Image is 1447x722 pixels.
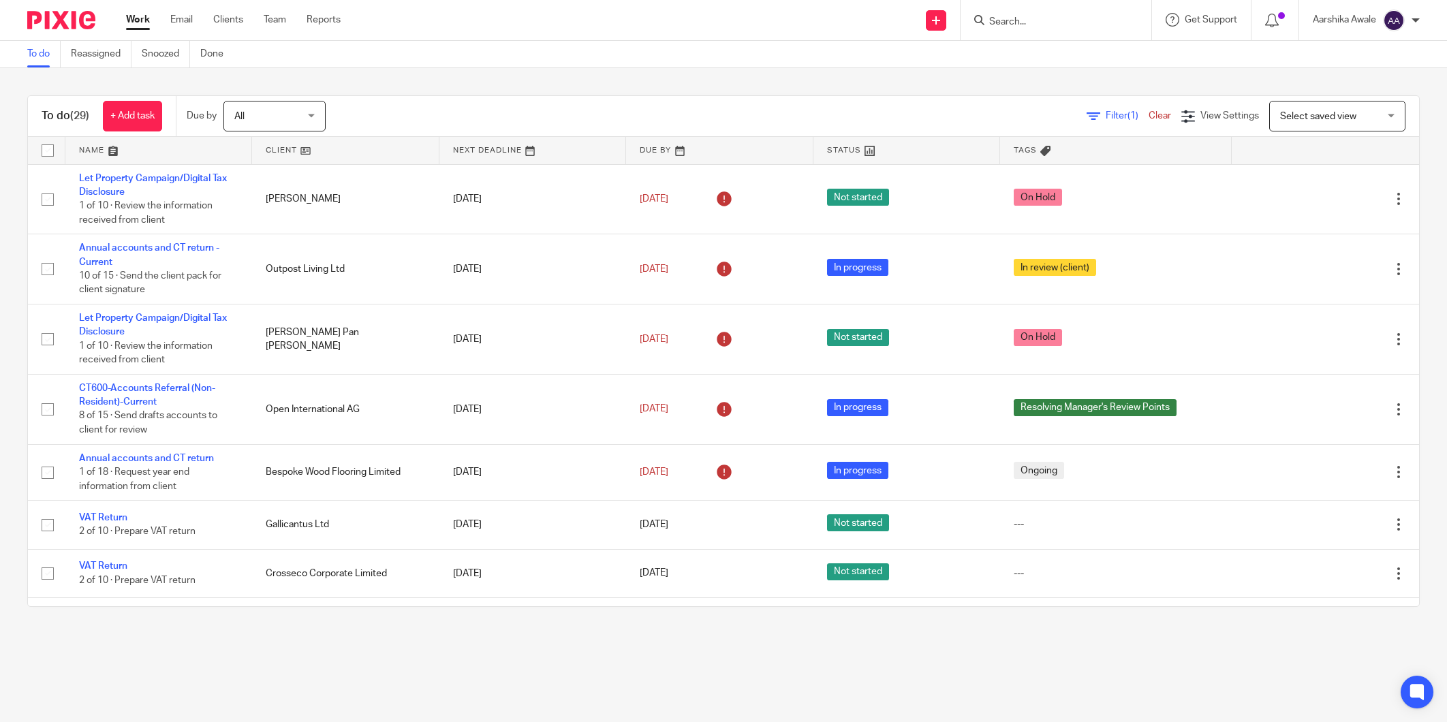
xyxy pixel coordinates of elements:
a: To do [27,41,61,67]
td: [DATE] [439,304,626,375]
span: Resolving Manager's Review Points [1014,399,1177,416]
span: On Hold [1014,329,1062,346]
span: [DATE] [640,334,668,344]
a: Email [170,13,193,27]
p: Aarshika Awale [1313,13,1376,27]
span: (29) [70,110,89,121]
span: All [234,112,245,121]
p: Due by [187,109,217,123]
span: Not started [827,189,889,206]
span: Filter [1106,111,1149,121]
a: Clear [1149,111,1171,121]
span: Not started [827,514,889,531]
a: Team [264,13,286,27]
td: [PERSON_NAME] [252,164,439,234]
h1: To do [42,109,89,123]
td: [DATE] [439,234,626,304]
a: VAT Return [79,513,127,522]
span: [DATE] [640,467,668,477]
span: 2 of 10 · Prepare VAT return [79,576,196,585]
span: Not started [827,329,889,346]
td: Tigger Spring Limited [252,597,439,653]
span: [DATE] [640,520,668,529]
td: Crosseco Corporate Limited [252,549,439,597]
span: Get Support [1185,15,1237,25]
a: Let Property Campaign/Digital Tax Disclosure [79,174,227,197]
a: + Add task [103,101,162,131]
a: Reports [307,13,341,27]
td: Bespoke Wood Flooring Limited [252,444,439,500]
span: 1 of 10 · Review the information received from client [79,341,213,365]
td: Open International AG [252,374,439,444]
td: [DATE] [439,549,626,597]
span: Select saved view [1280,112,1356,121]
span: 10 of 15 · Send the client pack for client signature [79,271,221,295]
span: (1) [1127,111,1138,121]
span: 1 of 10 · Review the information received from client [79,201,213,225]
span: In progress [827,259,888,276]
span: In progress [827,399,888,416]
a: Done [200,41,234,67]
td: [DATE] [439,164,626,234]
a: Let Property Campaign/Digital Tax Disclosure [79,313,227,336]
img: Pixie [27,11,95,29]
span: Tags [1014,146,1037,154]
span: 1 of 18 · Request year end information from client [79,467,189,491]
td: Outpost Living Ltd [252,234,439,304]
img: svg%3E [1383,10,1405,31]
span: 2 of 10 · Prepare VAT return [79,527,196,536]
span: Ongoing [1014,462,1064,479]
span: In progress [827,462,888,479]
span: [DATE] [640,194,668,204]
td: [DATE] [439,374,626,444]
div: --- [1014,518,1218,531]
a: Annual accounts and CT return [79,454,214,463]
span: [DATE] [640,405,668,414]
td: [DATE] [439,597,626,653]
a: Clients [213,13,243,27]
span: On Hold [1014,189,1062,206]
div: --- [1014,567,1218,580]
a: Annual accounts and CT return - Current [79,243,219,266]
input: Search [988,16,1110,29]
span: 8 of 15 · Send drafts accounts to client for review [79,411,217,435]
span: In review (client) [1014,259,1096,276]
a: VAT Return [79,561,127,571]
td: [DATE] [439,444,626,500]
a: Snoozed [142,41,190,67]
td: [PERSON_NAME] Pan [PERSON_NAME] [252,304,439,375]
span: [DATE] [640,264,668,274]
td: Gallicantus Ltd [252,501,439,549]
a: Work [126,13,150,27]
td: [DATE] [439,501,626,549]
a: Reassigned [71,41,131,67]
span: Not started [827,563,889,580]
span: [DATE] [640,569,668,578]
a: CT600-Accounts Referral (Non-Resident)-Current [79,383,215,407]
span: View Settings [1200,111,1259,121]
